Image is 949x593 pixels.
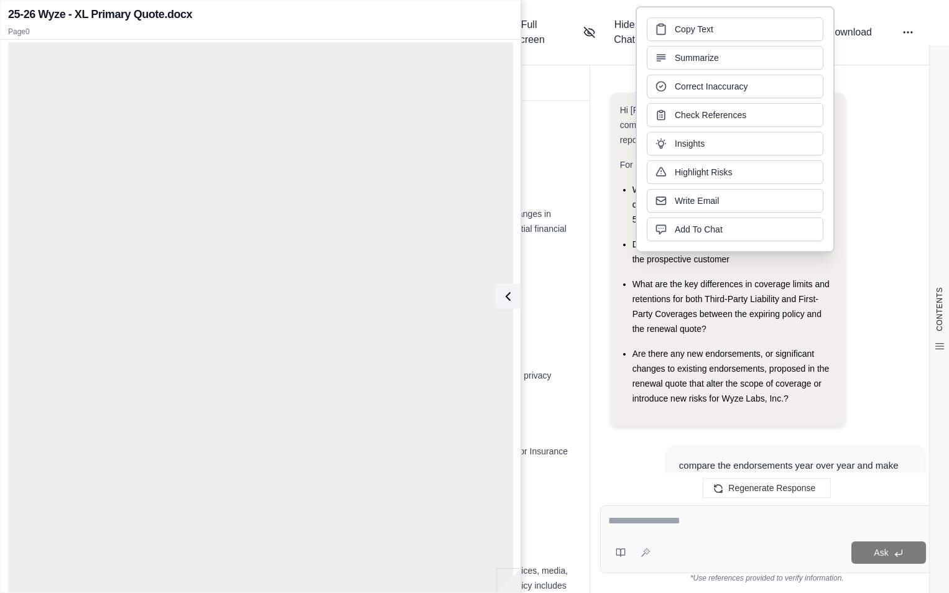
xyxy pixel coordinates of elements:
button: Download [803,20,877,45]
button: Write Email [647,189,823,213]
button: Highlight Risks [647,160,823,184]
button: Add To Chat [647,218,823,241]
span: Hide Chat [603,17,646,47]
span: Which form is better for a private chemicals company with an HQ in [GEOGRAPHIC_DATA] and 5000 emp... [632,185,833,224]
span: Write Email [675,195,719,207]
span: Correct Inaccuracy [675,80,748,93]
span: Check References [675,109,746,121]
div: compare the endorsements year over year and make note of any changes to the forms [679,458,912,488]
span: Summarize [675,52,719,64]
h2: 25-26 Wyze - XL Primary Quote.docx [8,6,192,23]
span: Draft your recommendation into a concise email to the prospective customer [632,239,826,264]
button: Ask [851,541,926,564]
span: Regenerate Response [728,483,815,493]
span: Ask [874,548,888,558]
span: Add To Chat [675,223,723,236]
button: Hide Chat [578,12,651,52]
span: Download [828,25,872,40]
div: *Use references provided to verify information. [600,573,934,583]
button: Summarize [647,46,823,70]
span: Hi [PERSON_NAME] 👋 - We have generated a report comparing the insurance policies. Please review t... [620,105,831,145]
span: CONTENTS [935,287,945,331]
span: What are the key differences in coverage limits and retentions for both Third-Party Liability and... [632,279,830,334]
button: Insights [647,132,823,155]
button: Regenerate Response [703,478,831,498]
span: Highlight Risks [675,166,733,178]
button: Correct Inaccuracy [647,75,823,98]
button: Copy Text [647,17,823,41]
span: For example, you might want to ask: [620,160,760,170]
span: Copy Text [675,23,713,35]
p: Page 0 [8,27,513,37]
button: Check References [647,103,823,127]
span: Full Screen [504,17,553,47]
span: Are there any new endorsements, or significant changes to existing endorsements, proposed in the ... [632,349,830,403]
span: Insights [675,137,705,150]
